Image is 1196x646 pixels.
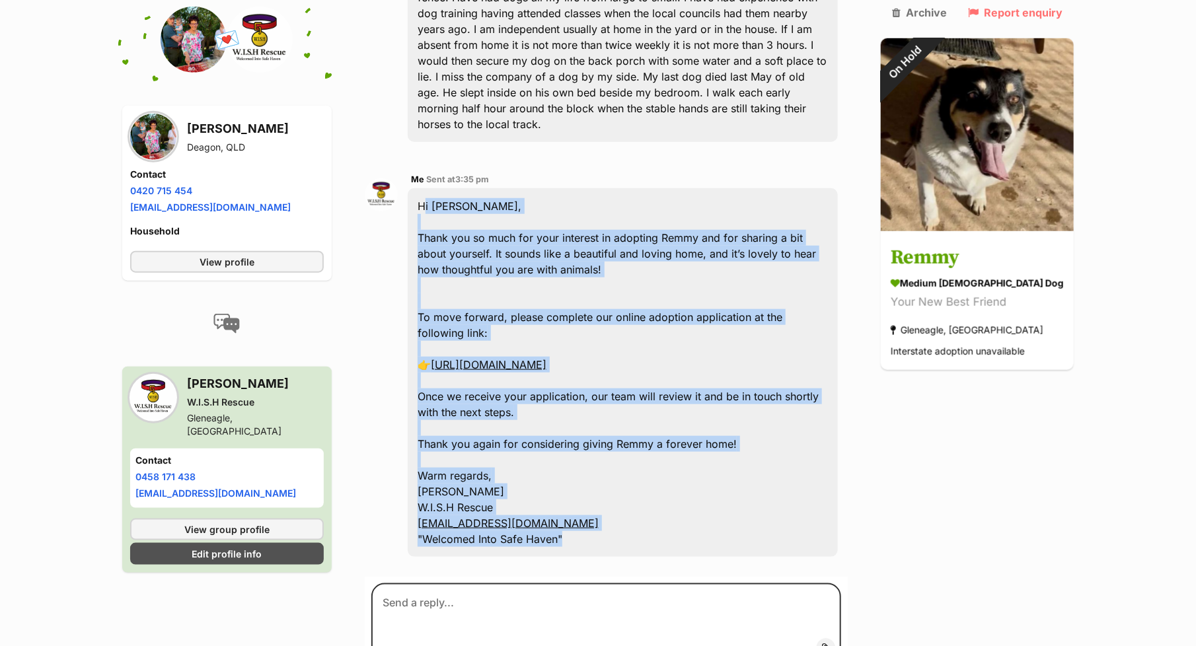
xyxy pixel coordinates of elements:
a: 0420 715 454 [130,185,192,196]
span: Interstate adoption unavailable [891,346,1025,357]
div: Your New Best Friend [891,294,1064,312]
img: W.I.S.H Rescue profile pic [365,178,398,211]
img: Mary McKeering profile pic [130,114,176,160]
img: W.I.S.H Rescue profile pic [130,375,176,421]
img: Mary McKeering profile pic [161,7,227,73]
a: Report enquiry [968,7,1063,18]
div: Gleneagle, [GEOGRAPHIC_DATA] [187,412,324,438]
a: [EMAIL_ADDRESS][DOMAIN_NAME] [130,201,291,213]
a: [EMAIL_ADDRESS][DOMAIN_NAME] [418,517,599,530]
a: [URL][DOMAIN_NAME] [431,358,546,371]
img: W.I.S.H Rescue profile pic [227,7,293,73]
h3: [PERSON_NAME] [187,120,289,138]
img: conversation-icon-4a6f8262b818ee0b60e3300018af0b2d0b884aa5de6e9bcb8d3d4eeb1a70a7c4.svg [213,314,240,334]
h4: Household [130,225,324,238]
h3: Remmy [891,244,1064,273]
a: View group profile [130,519,324,540]
span: View profile [200,255,254,269]
h4: Contact [135,454,318,467]
div: Hi [PERSON_NAME], Thank you so much for your interest in adopting Remmy and for sharing a bit abo... [408,188,838,557]
span: View group profile [184,522,270,536]
a: 0458 171 438 [135,471,196,482]
div: W.I.S.H Rescue [187,396,324,409]
div: medium [DEMOGRAPHIC_DATA] Dog [891,277,1064,291]
span: Edit profile info [192,547,262,561]
a: [EMAIL_ADDRESS][DOMAIN_NAME] [135,487,296,499]
span: Sent at [426,174,489,184]
h4: Contact [130,168,324,181]
a: Edit profile info [130,543,324,565]
a: On Hold [881,221,1074,234]
div: Gleneagle, [GEOGRAPHIC_DATA] [891,322,1043,340]
img: Remmy [881,38,1074,231]
h3: [PERSON_NAME] [187,375,324,393]
span: 💌 [212,26,242,54]
span: Me [411,174,424,184]
a: View profile [130,251,324,273]
div: On Hold [863,20,948,105]
a: Archive [892,7,947,18]
a: Remmy medium [DEMOGRAPHIC_DATA] Dog Your New Best Friend Gleneagle, [GEOGRAPHIC_DATA] Interstate ... [881,234,1074,371]
div: Deagon, QLD [187,141,289,154]
span: 3:35 pm [455,174,489,184]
